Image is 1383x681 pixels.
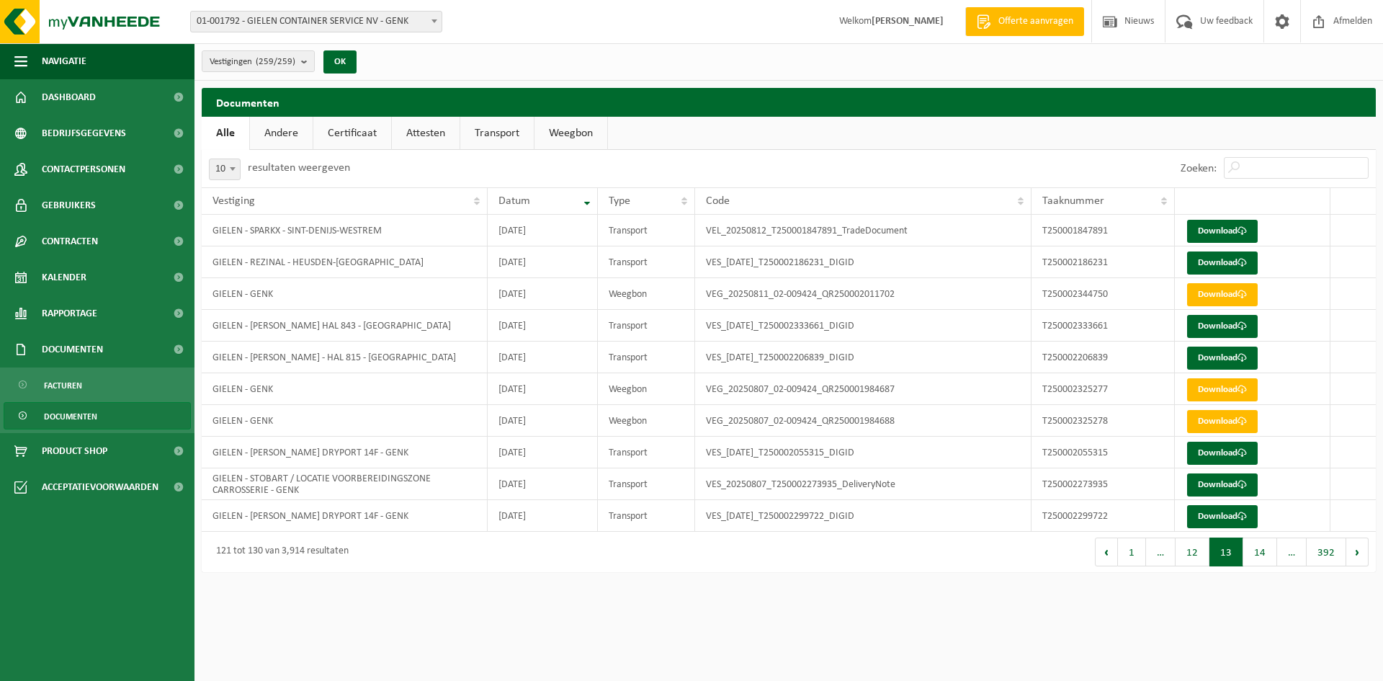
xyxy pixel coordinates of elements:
[202,50,315,72] button: Vestigingen(259/259)
[1187,252,1258,275] a: Download
[488,405,597,437] td: [DATE]
[598,373,695,405] td: Weegbon
[598,342,695,373] td: Transport
[598,500,695,532] td: Transport
[695,500,1031,532] td: VES_[DATE]_T250002299722_DIGID
[695,215,1031,246] td: VEL_20250812_T250001847891_TradeDocument
[256,57,295,66] count: (259/259)
[1187,283,1258,306] a: Download
[1187,442,1258,465] a: Download
[695,246,1031,278] td: VES_[DATE]_T250002186231_DIGID
[202,437,488,468] td: GIELEN - [PERSON_NAME] DRYPORT 14F - GENK
[1118,538,1146,566] button: 1
[1187,505,1258,528] a: Download
[598,468,695,500] td: Transport
[209,539,349,565] div: 121 tot 130 van 3,914 resultaten
[202,278,488,310] td: GIELEN - GENK
[1187,220,1258,243] a: Download
[695,468,1031,500] td: VES_20250807_T250002273935_DeliveryNote
[1031,500,1175,532] td: T250002299722
[695,278,1031,310] td: VEG_20250811_02-009424_QR250002011702
[598,215,695,246] td: Transport
[1095,538,1118,566] button: Previous
[42,223,98,259] span: Contracten
[1187,473,1258,497] a: Download
[202,500,488,532] td: GIELEN - [PERSON_NAME] DRYPORT 14F - GENK
[202,310,488,342] td: GIELEN - [PERSON_NAME] HAL 843 - [GEOGRAPHIC_DATA]
[42,469,158,505] span: Acceptatievoorwaarden
[1042,195,1104,207] span: Taaknummer
[1243,538,1277,566] button: 14
[965,7,1084,36] a: Offerte aanvragen
[323,50,357,74] button: OK
[42,79,96,115] span: Dashboard
[4,371,191,399] a: Facturen
[488,373,597,405] td: [DATE]
[1176,538,1209,566] button: 12
[248,162,350,174] label: resultaten weergeven
[488,342,597,373] td: [DATE]
[42,331,103,368] span: Documenten
[488,215,597,246] td: [DATE]
[598,405,695,437] td: Weegbon
[1031,278,1175,310] td: T250002344750
[488,310,597,342] td: [DATE]
[42,187,96,223] span: Gebruikers
[1277,538,1307,566] span: …
[1031,405,1175,437] td: T250002325278
[695,405,1031,437] td: VEG_20250807_02-009424_QR250001984688
[706,195,730,207] span: Code
[488,500,597,532] td: [DATE]
[313,117,391,150] a: Certificaat
[488,246,597,278] td: [DATE]
[202,215,488,246] td: GIELEN - SPARKX - SINT-DENIJS-WESTREM
[1031,437,1175,468] td: T250002055315
[202,342,488,373] td: GIELEN - [PERSON_NAME] - HAL 815 - [GEOGRAPHIC_DATA]
[44,403,97,430] span: Documenten
[44,372,82,399] span: Facturen
[1307,538,1346,566] button: 392
[210,159,240,179] span: 10
[392,117,460,150] a: Attesten
[212,195,255,207] span: Vestiging
[598,310,695,342] td: Transport
[872,16,944,27] strong: [PERSON_NAME]
[210,51,295,73] span: Vestigingen
[598,437,695,468] td: Transport
[488,437,597,468] td: [DATE]
[202,468,488,500] td: GIELEN - STOBART / LOCATIE VOORBEREIDINGSZONE CARROSSERIE - GENK
[1031,373,1175,405] td: T250002325277
[1031,342,1175,373] td: T250002206839
[1346,538,1369,566] button: Next
[42,43,86,79] span: Navigatie
[498,195,530,207] span: Datum
[609,195,630,207] span: Type
[1187,378,1258,401] a: Download
[695,342,1031,373] td: VES_[DATE]_T250002206839_DIGID
[202,117,249,150] a: Alle
[695,373,1031,405] td: VEG_20250807_02-009424_QR250001984687
[42,151,125,187] span: Contactpersonen
[1031,468,1175,500] td: T250002273935
[995,14,1077,29] span: Offerte aanvragen
[1031,310,1175,342] td: T250002333661
[202,405,488,437] td: GIELEN - GENK
[695,437,1031,468] td: VES_[DATE]_T250002055315_DIGID
[202,88,1376,116] h2: Documenten
[1187,315,1258,338] a: Download
[695,310,1031,342] td: VES_[DATE]_T250002333661_DIGID
[191,12,442,32] span: 01-001792 - GIELEN CONTAINER SERVICE NV - GENK
[42,259,86,295] span: Kalender
[1031,246,1175,278] td: T250002186231
[460,117,534,150] a: Transport
[250,117,313,150] a: Andere
[42,115,126,151] span: Bedrijfsgegevens
[1181,163,1217,174] label: Zoeken:
[1209,538,1243,566] button: 13
[488,278,597,310] td: [DATE]
[598,278,695,310] td: Weegbon
[1031,215,1175,246] td: T250001847891
[1187,347,1258,370] a: Download
[190,11,442,32] span: 01-001792 - GIELEN CONTAINER SERVICE NV - GENK
[1187,410,1258,433] a: Download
